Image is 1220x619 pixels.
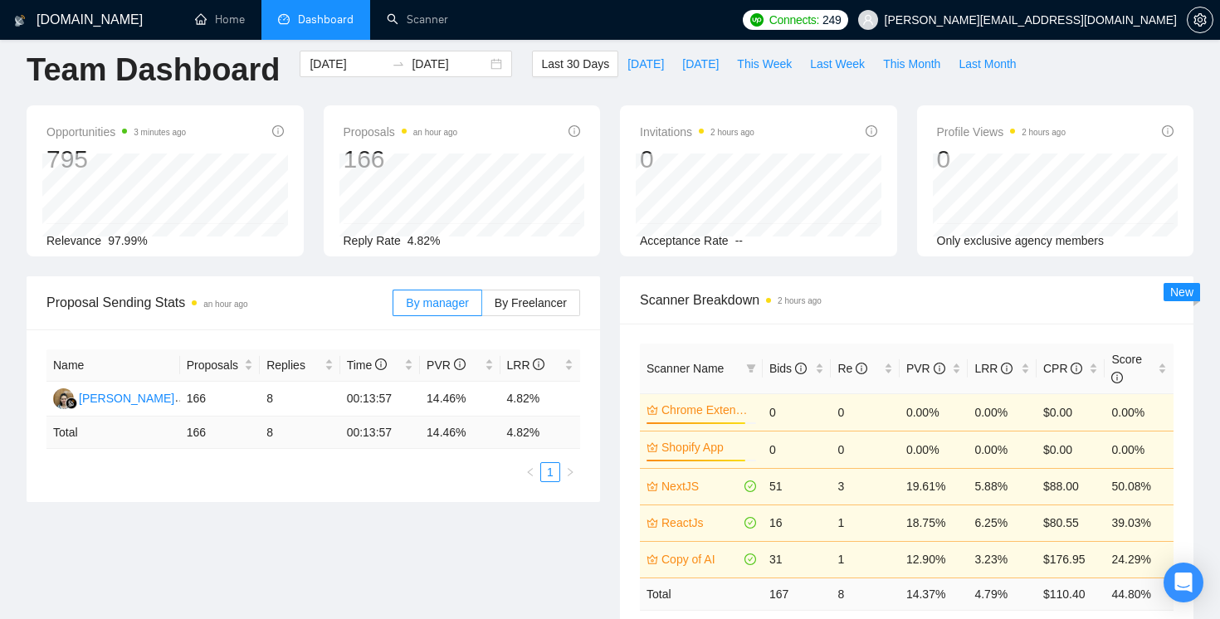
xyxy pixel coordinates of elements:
[420,382,500,417] td: 14.46%
[79,389,174,407] div: [PERSON_NAME]
[822,11,841,29] span: 249
[134,128,186,137] time: 3 minutes ago
[344,144,458,175] div: 166
[1037,578,1105,610] td: $ 110.40
[53,391,174,404] a: ES[PERSON_NAME]
[392,57,405,71] span: to
[856,363,867,374] span: info-circle
[647,553,658,565] span: crown
[778,296,822,305] time: 2 hours ago
[769,362,807,375] span: Bids
[763,578,832,610] td: 167
[565,467,575,477] span: right
[266,356,320,374] span: Replies
[949,51,1025,77] button: Last Month
[1037,393,1105,431] td: $0.00
[344,234,401,247] span: Reply Rate
[525,467,535,477] span: left
[66,397,77,409] img: gigradar-bm.png
[661,514,741,532] a: ReactJs
[392,57,405,71] span: swap-right
[627,55,664,73] span: [DATE]
[937,234,1105,247] span: Only exclusive agency members
[298,12,354,27] span: Dashboard
[1111,372,1123,383] span: info-circle
[968,578,1037,610] td: 4.79 %
[618,51,673,77] button: [DATE]
[831,431,900,468] td: 0
[344,122,458,142] span: Proposals
[1164,563,1203,602] div: Open Intercom Messenger
[180,417,260,449] td: 166
[968,541,1037,578] td: 3.23%
[831,393,900,431] td: 0
[974,362,1013,375] span: LRR
[874,51,949,77] button: This Month
[647,441,658,453] span: crown
[569,125,580,137] span: info-circle
[46,234,101,247] span: Relevance
[934,363,945,374] span: info-circle
[801,51,874,77] button: Last Week
[1105,393,1174,431] td: 0.00%
[454,358,466,370] span: info-circle
[744,517,756,529] span: check-circle
[1043,362,1082,375] span: CPR
[340,417,420,449] td: 00:13:57
[1037,431,1105,468] td: $0.00
[647,362,724,375] span: Scanner Name
[831,578,900,610] td: 8
[507,358,545,372] span: LRR
[541,55,609,73] span: Last 30 Days
[728,51,801,77] button: This Week
[640,290,1174,310] span: Scanner Breakdown
[647,480,658,492] span: crown
[203,300,247,309] time: an hour ago
[1187,7,1213,33] button: setting
[1188,13,1213,27] span: setting
[968,468,1037,504] td: 5.88%
[661,401,753,419] a: Chrome Extension
[278,13,290,25] span: dashboard
[1001,363,1013,374] span: info-circle
[831,541,900,578] td: 1
[900,541,969,578] td: 12.90%
[427,358,466,372] span: PVR
[1037,504,1105,541] td: $80.55
[682,55,719,73] span: [DATE]
[866,125,877,137] span: info-circle
[1187,13,1213,27] a: setting
[495,296,567,309] span: By Freelancer
[46,144,186,175] div: 795
[520,462,540,482] button: left
[1105,541,1174,578] td: 24.29%
[27,51,280,90] h1: Team Dashboard
[347,358,387,372] span: Time
[640,144,754,175] div: 0
[647,404,658,416] span: crown
[260,382,339,417] td: 8
[763,431,832,468] td: 0
[560,462,580,482] li: Next Page
[1105,578,1174,610] td: 44.80 %
[420,417,500,449] td: 14.46 %
[640,234,729,247] span: Acceptance Rate
[46,122,186,142] span: Opportunities
[412,55,487,73] input: End date
[260,349,339,382] th: Replies
[640,122,754,142] span: Invitations
[46,349,180,382] th: Name
[413,128,457,137] time: an hour ago
[862,14,874,26] span: user
[661,477,741,495] a: NextJS
[1037,541,1105,578] td: $176.95
[53,388,74,409] img: ES
[735,234,743,247] span: --
[1105,504,1174,541] td: 39.03%
[661,438,753,456] a: Shopify App
[1111,353,1142,384] span: Score
[937,122,1066,142] span: Profile Views
[540,462,560,482] li: 1
[746,363,756,373] span: filter
[340,382,420,417] td: 00:13:57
